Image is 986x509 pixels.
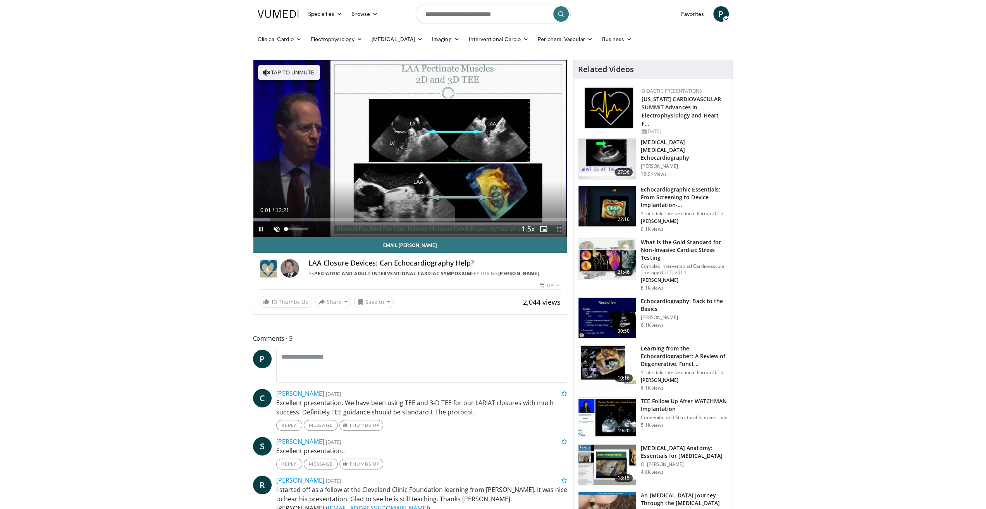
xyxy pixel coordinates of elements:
a: Favorites [676,6,709,22]
h3: TEE Follow Up After WATCHMAN Implantation [641,397,728,413]
a: Browse [347,6,382,22]
a: Pediatric and Adult Interventional Cardiac Symposium [314,270,471,277]
span: 19:20 [614,427,633,435]
button: Tap to unmute [258,65,320,80]
a: [MEDICAL_DATA] [367,31,427,47]
a: Thumbs Up [339,420,383,431]
span: 2,044 views [523,297,561,307]
a: Reply [276,420,302,431]
p: Excellent presentation. We have been using TEE and 3-D TEE for our LARIAT closures with much succ... [276,398,568,417]
h3: [MEDICAL_DATA] Anatomy: Essentials for [MEDICAL_DATA] [641,444,728,460]
p: [PERSON_NAME] [641,163,728,169]
button: Enable picture-in-picture mode [536,221,551,237]
button: Save to [354,296,394,308]
small: [DATE] [326,438,341,445]
img: 25dFSAO0aHMaL5rn4xMDoxOjB1O8AjAz.150x105_q85_crop-smart_upscale.jpg [578,298,636,338]
img: 23560dd8-3bb0-4032-bde5-13c1645a554f.150x105_q85_crop-smart_upscale.jpg [578,398,636,438]
p: 4.8K views [641,469,664,475]
h4: Related Videos [578,65,634,74]
video-js: Video Player [253,60,567,237]
span: 22:10 [614,216,633,223]
input: Search topics, interventions [416,5,571,23]
button: Share [315,296,351,308]
span: / [273,207,274,213]
button: Fullscreen [551,221,567,237]
h3: Echocardiographic Essentials: From Screening to Device Implantation-… [641,186,728,209]
span: 18:15 [614,474,633,482]
a: 22:10 Echocardiographic Essentials: From Screening to Device Implantation-… Scottsdale Interventi... [578,186,728,232]
a: Message [304,459,338,469]
p: [PERSON_NAME] [641,218,728,224]
span: P [713,6,729,22]
p: Excellent presentation.. [276,446,568,456]
button: Playback Rate [520,221,536,237]
img: 24d7e845-a3ab-49e7-939d-e407c0e4d08d.150x105_q85_crop-smart_upscale.jpg [578,239,636,279]
span: 13 [271,298,277,305]
a: 10:16 Learning from the Echocardiographer: A Review of Degenerative, Funct… Scottsdale Interventi... [578,345,728,391]
span: 10:16 [614,374,633,382]
p: [PERSON_NAME] [641,277,728,283]
p: Congenital and Structural Interventions [641,414,728,421]
a: Message [304,420,338,431]
a: Thumbs Up [339,459,383,469]
h3: [MEDICAL_DATA] [MEDICAL_DATA] Echocardiography [641,138,728,162]
img: Avatar [280,259,299,278]
a: 13 Thumbs Up [260,296,312,308]
p: Complex Interventional Cardiovascular Therapy (CICT) 2014 [641,263,728,276]
span: 30:50 [614,327,633,335]
p: Scottsdale Interventional Forum 2016 [641,369,728,376]
a: 30:50 Echocardiography: Back to the Basics [PERSON_NAME] 6.1K views [578,297,728,338]
a: [PERSON_NAME] [276,389,324,398]
div: Didactic Presentations [642,88,726,95]
a: [PERSON_NAME] [276,437,324,446]
h3: An [MEDICAL_DATA] Journey Through the [MEDICAL_DATA] [641,492,728,507]
a: 27:36 [MEDICAL_DATA] [MEDICAL_DATA] Echocardiography [PERSON_NAME] 16.9K views [578,138,728,179]
a: Interventional Cardio [464,31,533,47]
p: 16.9K views [641,171,666,177]
h3: Learning from the Echocardiographer: A Review of Degenerative, Funct… [641,345,728,368]
a: Electrophysiology [306,31,367,47]
p: Scottsdale Interventional Forum 2015 [641,211,728,217]
a: S [253,437,272,456]
div: Progress Bar [253,218,567,221]
a: P [253,350,272,368]
span: 0:01 [260,207,271,213]
a: C [253,389,272,407]
img: VuMedi Logo [258,10,299,18]
a: [PERSON_NAME] [276,476,324,485]
img: Pediatric and Adult Interventional Cardiac Symposium [260,259,278,278]
p: 8.1K views [641,285,664,291]
a: Email [PERSON_NAME] [253,237,567,253]
img: 9bc3137a-b02b-43a3-b417-31c918f37559.150x105_q85_crop-smart_upscale.jpg [578,445,636,485]
button: Unmute [269,221,284,237]
div: Volume Level [286,228,308,230]
a: Reply [276,459,302,469]
img: 905050a7-8359-4f8f-a461-0d732b60d79b.150x105_q85_crop-smart_upscale.jpg [578,139,636,179]
a: Business [597,31,637,47]
a: R [253,476,272,494]
a: 18:15 [MEDICAL_DATA] Anatomy: Essentials for [MEDICAL_DATA] O. [PERSON_NAME] 4.8K views [578,444,728,485]
p: [PERSON_NAME] [641,314,728,321]
button: Pause [253,221,269,237]
span: 21:46 [614,268,633,276]
p: [PERSON_NAME] [641,377,728,383]
p: 6.1K views [641,385,664,391]
p: 5.1K views [641,422,664,428]
img: 1860aa7a-ba06-47e3-81a4-3dc728c2b4cf.png.150x105_q85_autocrop_double_scale_upscale_version-0.2.png [585,88,633,128]
p: O. [PERSON_NAME] [641,461,728,468]
a: Imaging [427,31,464,47]
a: Clinical Cardio [253,31,306,47]
a: Specialties [303,6,347,22]
div: [DATE] [642,128,726,135]
h3: Echocardiography: Back to the Basics [641,297,728,313]
img: 7634d059-c606-49b2-800a-8e476972ab96.150x105_q85_crop-smart_upscale.jpg [578,345,636,385]
p: 6.1K views [641,322,664,328]
div: [DATE] [540,282,561,289]
span: Comments 5 [253,333,568,343]
a: Peripheral Vascular [533,31,597,47]
span: 27:36 [614,168,633,176]
small: [DATE] [326,390,341,397]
